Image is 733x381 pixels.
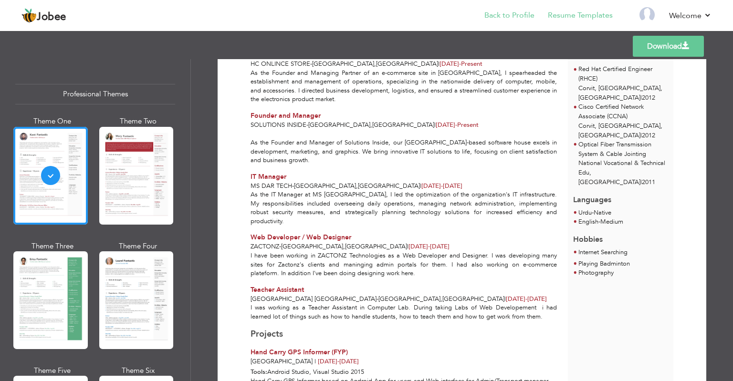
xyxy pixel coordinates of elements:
[314,357,316,366] span: |
[578,103,644,121] span: Cisco Certified Network Associate (CCNA)
[578,259,630,268] span: Playing Badminton
[640,178,642,186] span: |
[251,121,306,129] span: Solutions Inside
[251,328,283,340] span: Projects
[442,295,504,303] span: [GEOGRAPHIC_DATA]
[484,10,534,21] a: Back to Profile
[251,60,310,68] span: HC Onlince Store
[318,357,359,366] span: [DATE] [DATE]
[15,241,90,251] div: Theme Three
[408,242,450,251] span: [DATE]
[578,122,668,141] p: Corvit, [GEOGRAPHIC_DATA], [GEOGRAPHIC_DATA] 2012
[421,182,443,190] span: [DATE]
[251,295,377,303] span: [GEOGRAPHIC_DATA] [GEOGRAPHIC_DATA]
[245,303,563,321] div: I was working as a Teacher Assistant in Computer Lab. During taking Labs of Web Developement i ha...
[251,242,279,251] span: ZACTONZ
[578,217,623,227] li: Medium
[407,242,408,251] span: |
[294,182,356,190] span: [GEOGRAPHIC_DATA]
[434,121,436,129] span: |
[459,60,461,68] span: -
[598,217,600,226] span: -
[251,348,348,357] span: Hand Carry GPS Informer (FYP)
[374,60,376,68] span: ,
[504,295,506,303] span: |
[308,121,370,129] span: [GEOGRAPHIC_DATA]
[21,8,66,23] a: Jobee
[506,295,527,303] span: [DATE]
[506,295,547,303] span: [DATE]
[15,366,90,376] div: Theme Five
[251,182,292,190] span: MS Dar Tech
[337,357,339,366] span: -
[372,121,434,129] span: [GEOGRAPHIC_DATA]
[358,182,420,190] span: [GEOGRAPHIC_DATA]
[281,242,343,251] span: [GEOGRAPHIC_DATA]
[578,208,611,218] li: Native
[376,60,438,68] span: [GEOGRAPHIC_DATA]
[378,295,440,303] span: [GEOGRAPHIC_DATA]
[15,116,90,126] div: Theme One
[639,7,655,22] img: Profile Img
[578,208,592,217] span: Urdu
[592,208,594,217] span: -
[578,217,598,226] span: English
[279,242,281,251] span: -
[245,190,563,226] div: As the IT Manager at MS [GEOGRAPHIC_DATA], I led the optimization of the organization's IT infras...
[251,111,321,120] span: Founder and Manager
[370,121,372,129] span: ,
[578,140,651,158] span: Optical Fiber Transmission System & Cable Jointing
[438,60,440,68] span: |
[251,368,267,376] span: Tools:
[436,121,457,129] span: [DATE]
[15,84,175,104] div: Professional Themes
[455,121,457,129] span: -
[633,36,704,57] a: Download
[436,121,479,129] span: Present
[101,241,176,251] div: Theme Four
[420,182,421,190] span: |
[310,60,312,68] span: -
[525,295,527,303] span: -
[21,8,37,23] img: jobee.io
[306,121,308,129] span: -
[578,268,614,277] span: Photography
[440,60,461,68] span: [DATE]
[578,84,668,103] p: Corvit, [GEOGRAPHIC_DATA], [GEOGRAPHIC_DATA] 2012
[245,69,563,104] div: As the Founder and Managing Partner of an e-commerce site in [GEOGRAPHIC_DATA], I spearheaded the...
[292,182,294,190] span: -
[343,242,345,251] span: ,
[669,10,712,21] a: Welcome
[251,233,351,242] span: Web Developer / Web Designer
[573,234,603,245] span: Hobbies
[548,10,613,21] a: Resume Templates
[245,129,563,165] div: As the Founder and Manager of Solutions Inside, our [GEOGRAPHIC_DATA]-based software house excels...
[377,295,378,303] span: -
[245,251,563,278] div: I have been working in ZACTONZ Technologies as a Web Developer and Designer. I was developing man...
[441,182,443,190] span: -
[251,285,304,294] span: Teacher Assistant
[101,116,176,126] div: Theme Two
[573,187,611,206] span: Languages
[101,366,176,376] div: Theme Six
[37,12,66,22] span: Jobee
[345,242,407,251] span: [GEOGRAPHIC_DATA]
[440,295,442,303] span: ,
[421,182,462,190] span: [DATE]
[578,65,652,83] span: Red Hat Certified Engineer (RHCE)
[251,357,313,366] span: [GEOGRAPHIC_DATA]
[356,182,358,190] span: ,
[640,131,642,140] span: |
[428,242,430,251] span: -
[267,368,364,376] span: Android Studio, Visual Studio 2015
[408,242,430,251] span: [DATE]
[578,248,628,257] span: Internet Searching
[251,172,286,181] span: IT Manager
[440,60,482,68] span: Present
[640,93,642,102] span: |
[578,159,668,187] p: National Vocational & Technical Edu, [GEOGRAPHIC_DATA] 2011
[312,60,374,68] span: [GEOGRAPHIC_DATA]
